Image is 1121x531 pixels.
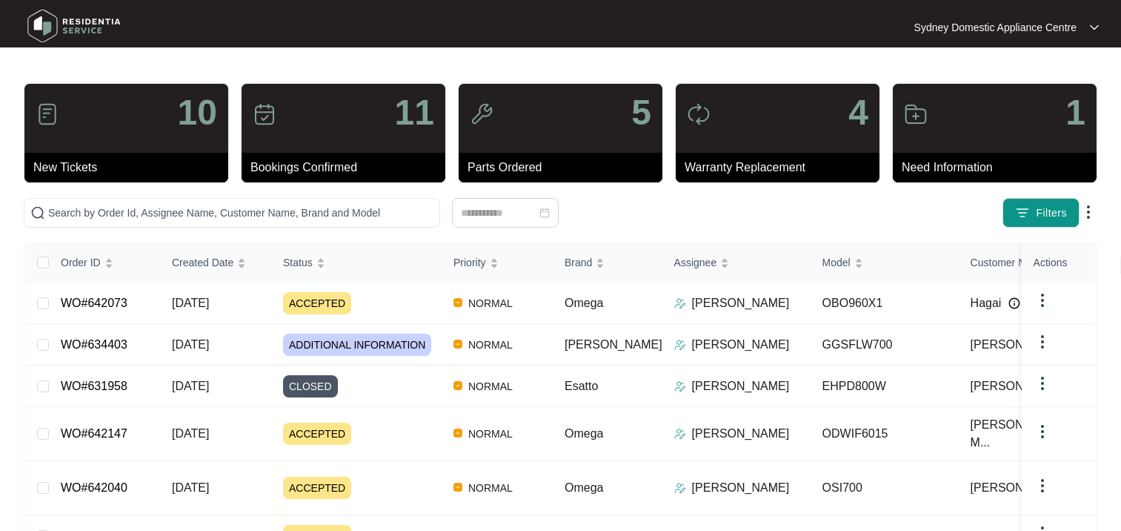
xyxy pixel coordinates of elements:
img: icon [904,102,928,126]
img: Assigner Icon [674,380,686,392]
p: 1 [1065,95,1085,131]
span: ACCEPTED [283,292,351,314]
span: NORMAL [462,377,519,395]
th: Status [271,243,442,283]
span: [DATE] [172,380,209,392]
span: Brand [565,254,592,271]
span: NORMAL [462,336,519,354]
img: dropdown arrow [1034,375,1051,392]
span: Order ID [61,254,101,271]
img: filter icon [1015,205,1030,220]
td: OBO960X1 [811,283,959,324]
span: NORMAL [462,294,519,312]
p: [PERSON_NAME] [692,425,790,443]
p: New Tickets [33,159,228,177]
span: Created Date [172,254,233,271]
p: [PERSON_NAME] [692,294,790,312]
span: Omega [565,297,603,309]
span: Filters [1036,205,1067,221]
p: 11 [395,95,434,131]
span: Customer Name [971,254,1046,271]
span: CLOSED [283,375,338,398]
span: Model [822,254,851,271]
span: [DATE] [172,481,209,494]
span: [DATE] [172,297,209,309]
th: Created Date [160,243,271,283]
img: dropdown arrow [1034,291,1051,309]
span: ACCEPTED [283,477,351,499]
span: ACCEPTED [283,423,351,445]
span: [PERSON_NAME] [971,336,1068,354]
p: Need Information [902,159,1097,177]
span: [PERSON_NAME] - M... [971,416,1088,452]
span: [PERSON_NAME]... [971,377,1078,395]
span: Assignee [674,254,717,271]
img: dropdown arrow [1090,24,1099,31]
td: OSI700 [811,461,959,515]
img: Vercel Logo [453,381,462,390]
th: Actions [1022,243,1096,283]
td: ODWIF6015 [811,407,959,461]
th: Assignee [662,243,811,283]
a: WO#642040 [61,481,127,494]
img: icon [253,102,276,126]
img: Vercel Logo [453,483,462,492]
img: dropdown arrow [1080,203,1097,221]
img: Assigner Icon [674,339,686,351]
p: [PERSON_NAME] [692,479,790,497]
th: Model [811,243,959,283]
a: WO#631958 [61,380,127,392]
th: Customer Name [959,243,1107,283]
a: WO#642147 [61,427,127,440]
span: Status [283,254,313,271]
span: Omega [565,427,603,440]
th: Order ID [49,243,160,283]
span: [PERSON_NAME] [565,338,662,351]
th: Brand [553,243,662,283]
img: Info icon [1008,297,1020,309]
img: Vercel Logo [453,429,462,438]
span: ADDITIONAL INFORMATION [283,334,431,356]
img: Assigner Icon [674,297,686,309]
span: [DATE] [172,338,209,351]
img: icon [36,102,59,126]
img: Vercel Logo [453,340,462,349]
th: Priority [442,243,553,283]
td: EHPD800W [811,366,959,407]
p: Sydney Domestic Appliance Centre [914,20,1077,35]
p: 10 [178,95,217,131]
span: Omega [565,481,603,494]
span: NORMAL [462,479,519,497]
img: residentia service logo [22,4,126,48]
span: NORMAL [462,425,519,443]
img: Assigner Icon [674,482,686,494]
p: [PERSON_NAME] [692,377,790,395]
p: 4 [848,95,868,131]
a: WO#634403 [61,338,127,351]
img: icon [470,102,493,126]
p: 5 [631,95,651,131]
td: GGSFLW700 [811,324,959,366]
img: Vercel Logo [453,298,462,307]
span: Hagai [971,294,1002,312]
img: icon [687,102,711,126]
img: dropdown arrow [1034,333,1051,351]
p: Parts Ordered [468,159,662,177]
img: dropdown arrow [1034,477,1051,495]
span: Priority [453,254,486,271]
span: [DATE] [172,427,209,440]
span: Esatto [565,380,598,392]
img: dropdown arrow [1034,423,1051,441]
img: Assigner Icon [674,428,686,440]
input: Search by Order Id, Assignee Name, Customer Name, Brand and Model [48,205,433,221]
p: [PERSON_NAME] [692,336,790,354]
button: filter iconFilters [1002,198,1080,228]
img: search-icon [30,205,45,220]
p: Bookings Confirmed [250,159,445,177]
span: [PERSON_NAME] -... [971,479,1084,497]
p: Warranty Replacement [685,159,879,177]
a: WO#642073 [61,297,127,309]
